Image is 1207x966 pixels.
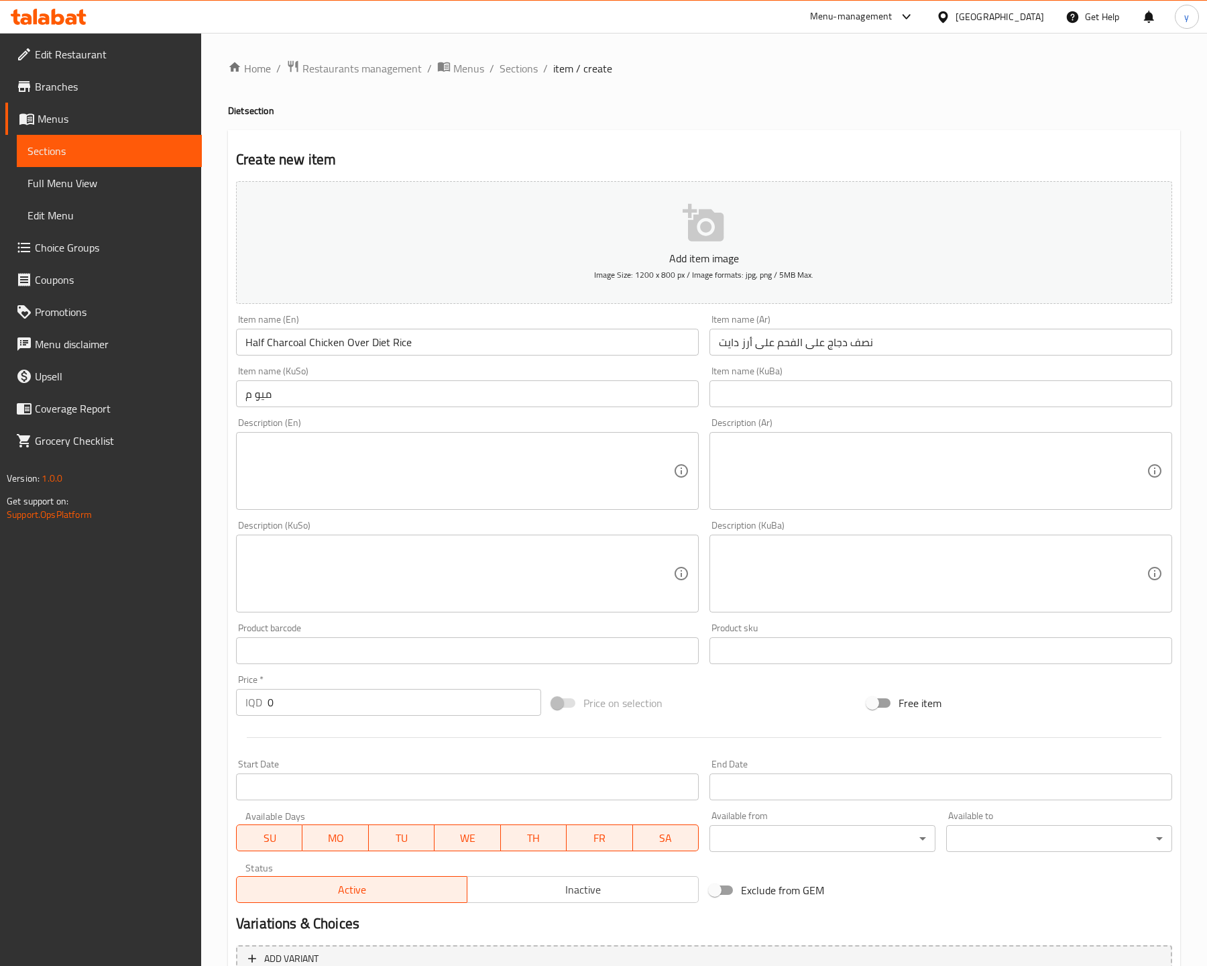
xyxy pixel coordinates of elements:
[437,60,484,77] a: Menus
[7,492,68,510] span: Get support on:
[5,70,202,103] a: Branches
[236,181,1172,304] button: Add item imageImage Size: 1200 x 800 px / Image formats: jpg, png / 5MB Max.
[5,264,202,296] a: Coupons
[5,360,202,392] a: Upsell
[5,392,202,425] a: Coverage Report
[5,328,202,360] a: Menu disclaimer
[27,143,191,159] span: Sections
[7,506,92,523] a: Support.OpsPlatform
[35,400,191,417] span: Coverage Report
[435,824,500,851] button: WE
[286,60,422,77] a: Restaurants management
[236,914,1172,934] h2: Variations & Choices
[245,694,262,710] p: IQD
[268,689,541,716] input: Please enter price
[5,38,202,70] a: Edit Restaurant
[633,824,699,851] button: SA
[467,876,698,903] button: Inactive
[956,9,1044,24] div: [GEOGRAPHIC_DATA]
[236,150,1172,170] h2: Create new item
[242,828,297,848] span: SU
[228,60,271,76] a: Home
[5,296,202,328] a: Promotions
[308,828,363,848] span: MO
[501,824,567,851] button: TH
[17,167,202,199] a: Full Menu View
[709,329,1172,356] input: Enter name Ar
[741,882,824,898] span: Exclude from GEM
[374,828,429,848] span: TU
[17,199,202,231] a: Edit Menu
[709,825,935,852] div: ​
[5,103,202,135] a: Menus
[440,828,495,848] span: WE
[35,304,191,320] span: Promotions
[583,695,663,711] span: Price on selection
[5,231,202,264] a: Choice Groups
[543,60,548,76] li: /
[7,470,40,487] span: Version:
[506,828,561,848] span: TH
[236,637,699,664] input: Please enter product barcode
[236,876,467,903] button: Active
[35,239,191,256] span: Choice Groups
[236,329,699,356] input: Enter name En
[490,60,494,76] li: /
[242,880,462,900] span: Active
[369,824,435,851] button: TU
[453,60,484,76] span: Menus
[228,60,1180,77] nav: breadcrumb
[946,825,1172,852] div: ​
[228,104,1180,117] h4: Diet section
[500,60,538,76] a: Sections
[35,336,191,352] span: Menu disclaimer
[473,880,693,900] span: Inactive
[810,9,893,25] div: Menu-management
[638,828,693,848] span: SA
[567,824,632,851] button: FR
[38,111,191,127] span: Menus
[709,380,1172,407] input: Enter name KuBa
[594,267,813,282] span: Image Size: 1200 x 800 px / Image formats: jpg, png / 5MB Max.
[27,175,191,191] span: Full Menu View
[35,46,191,62] span: Edit Restaurant
[709,637,1172,664] input: Please enter product sku
[302,824,368,851] button: MO
[899,695,941,711] span: Free item
[1184,9,1189,24] span: y
[5,425,202,457] a: Grocery Checklist
[236,824,302,851] button: SU
[35,368,191,384] span: Upsell
[27,207,191,223] span: Edit Menu
[35,272,191,288] span: Coupons
[276,60,281,76] li: /
[35,433,191,449] span: Grocery Checklist
[35,78,191,95] span: Branches
[257,250,1151,266] p: Add item image
[553,60,612,76] span: item / create
[302,60,422,76] span: Restaurants management
[17,135,202,167] a: Sections
[42,470,62,487] span: 1.0.0
[427,60,432,76] li: /
[236,380,699,407] input: Enter name KuSo
[572,828,627,848] span: FR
